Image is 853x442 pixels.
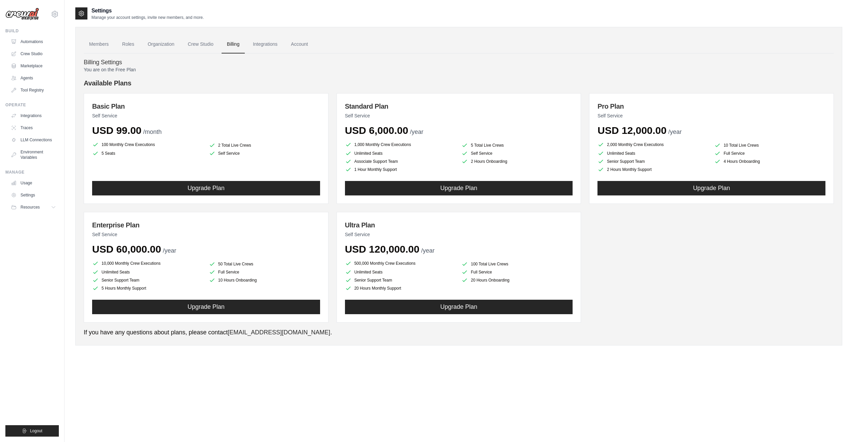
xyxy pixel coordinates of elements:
a: Organization [142,35,180,53]
button: Upgrade Plan [92,181,320,195]
button: Upgrade Plan [92,300,320,314]
p: If you have any questions about plans, please contact . [84,328,834,337]
div: Build [5,28,59,34]
li: 10 Hours Onboarding [209,277,320,284]
button: Upgrade Plan [345,300,573,314]
li: Self Service [209,150,320,157]
a: Marketplace [8,61,59,71]
div: Manage [5,170,59,175]
span: USD 6,000.00 [345,125,408,136]
span: /year [421,247,435,254]
a: Crew Studio [8,48,59,59]
li: 5 Total Live Crews [461,142,573,149]
h3: Enterprise Plan [92,220,320,230]
span: /month [143,128,162,135]
li: 5 Seats [92,150,203,157]
a: [EMAIL_ADDRESS][DOMAIN_NAME] [228,329,330,336]
li: 50 Total Live Crews [209,261,320,267]
li: Unlimited Seats [597,150,709,157]
a: Crew Studio [183,35,219,53]
a: Tool Registry [8,85,59,96]
li: 2,000 Monthly Crew Executions [597,141,709,149]
a: Integrations [247,35,283,53]
li: Self Service [461,150,573,157]
li: 2 Total Live Crews [209,142,320,149]
li: Associate Support Team [345,158,456,165]
a: Billing [222,35,245,53]
a: Usage [8,178,59,188]
button: Upgrade Plan [597,181,825,195]
h4: Available Plans [84,78,834,88]
span: /year [410,128,423,135]
a: Settings [8,190,59,200]
h3: Basic Plan [92,102,320,111]
li: Full Service [209,269,320,275]
a: Integrations [8,110,59,121]
li: 20 Hours Monthly Support [345,285,456,292]
a: LLM Connections [8,135,59,145]
li: Unlimited Seats [345,150,456,157]
li: 2 Hours Monthly Support [597,166,709,173]
p: Self Service [92,112,320,119]
li: 10,000 Monthly Crew Executions [92,259,203,267]
button: Logout [5,425,59,437]
img: Logo [5,8,39,21]
h3: Standard Plan [345,102,573,111]
a: Traces [8,122,59,133]
span: USD 99.00 [92,125,142,136]
button: Resources [8,202,59,213]
a: Automations [8,36,59,47]
li: Senior Support Team [345,277,456,284]
button: Upgrade Plan [345,181,573,195]
h2: Settings [91,7,204,15]
li: 1 Hour Monthly Support [345,166,456,173]
span: Resources [21,205,40,210]
li: 5 Hours Monthly Support [92,285,203,292]
li: 20 Hours Onboarding [461,277,573,284]
span: /year [668,128,682,135]
li: 100 Total Live Crews [461,261,573,267]
li: Full Service [461,269,573,275]
h4: Billing Settings [84,59,834,66]
p: Self Service [345,231,573,238]
p: Manage your account settings, invite new members, and more. [91,15,204,20]
a: Roles [117,35,140,53]
a: Agents [8,73,59,83]
p: Self Service [597,112,825,119]
li: Full Service [714,150,825,157]
span: Logout [30,428,42,434]
li: 10 Total Live Crews [714,142,825,149]
span: USD 60,000.00 [92,244,161,255]
li: 4 Hours Onboarding [714,158,825,165]
li: Senior Support Team [92,277,203,284]
li: Unlimited Seats [345,269,456,275]
a: Environment Variables [8,147,59,163]
span: /year [163,247,176,254]
li: Senior Support Team [597,158,709,165]
p: Self Service [92,231,320,238]
a: Account [285,35,313,53]
li: 100 Monthly Crew Executions [92,141,203,149]
div: Operate [5,102,59,108]
a: Members [84,35,114,53]
span: USD 12,000.00 [597,125,666,136]
p: You are on the Free Plan [84,66,834,73]
li: 2 Hours Onboarding [461,158,573,165]
p: Self Service [345,112,573,119]
li: 500,000 Monthly Crew Executions [345,259,456,267]
li: 1,000 Monthly Crew Executions [345,141,456,149]
li: Unlimited Seats [92,269,203,275]
h3: Pro Plan [597,102,825,111]
h3: Ultra Plan [345,220,573,230]
span: USD 120,000.00 [345,244,420,255]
